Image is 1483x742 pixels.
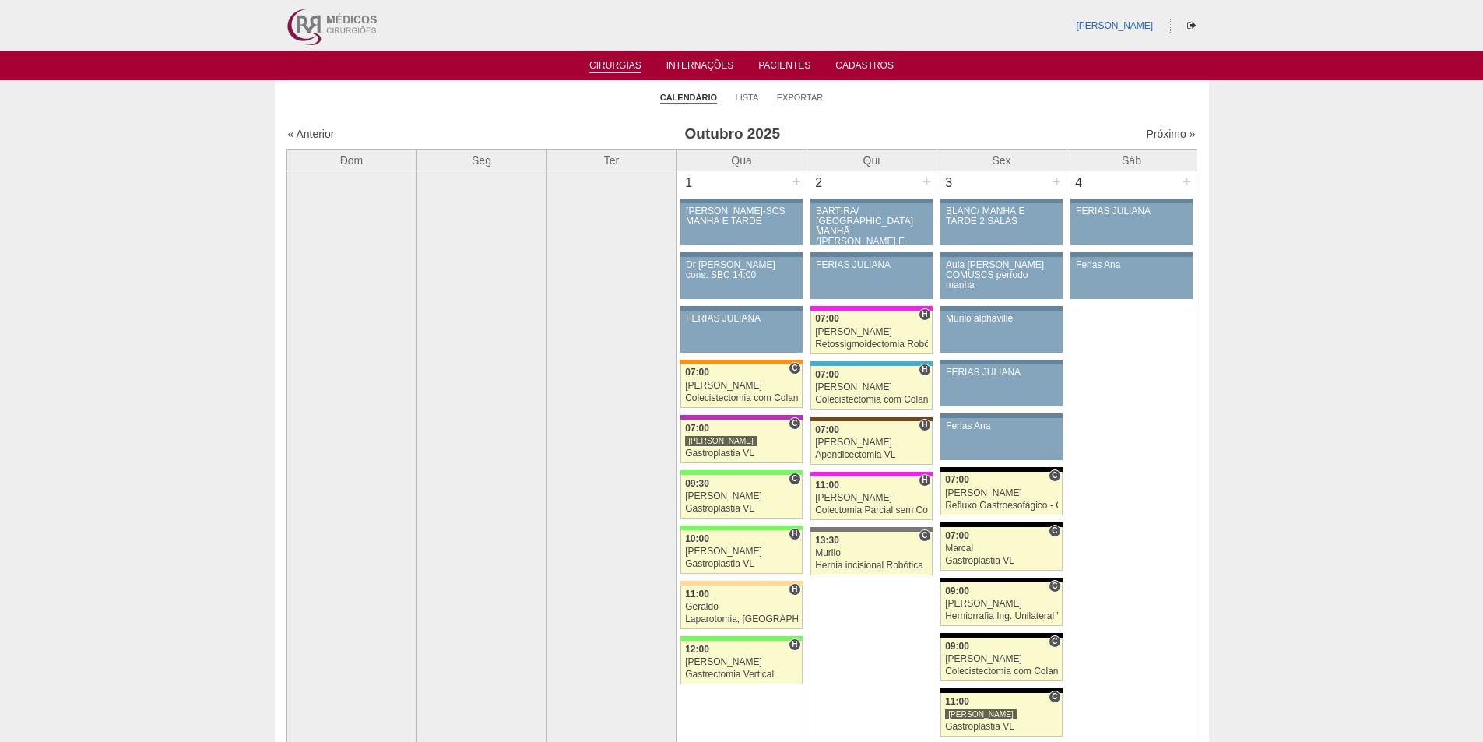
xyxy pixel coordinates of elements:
[810,199,932,203] div: Key: Aviso
[815,395,928,405] div: Colecistectomia com Colangiografia VL
[685,448,798,459] div: Gastroplastia VL
[685,657,798,667] div: [PERSON_NAME]
[810,472,932,476] div: Key: Pro Matre
[789,528,800,540] span: Hospital
[810,532,932,575] a: C 13:30 Murilo Hernia incisional Robótica
[1049,635,1060,648] span: Consultório
[810,203,932,245] a: BARTIRA/ [GEOGRAPHIC_DATA] MANHÃ ([PERSON_NAME] E ANA)/ SANTA JOANA -TARDE
[940,578,1062,582] div: Key: Blanc
[680,586,802,629] a: H 11:00 Geraldo Laparotomia, [GEOGRAPHIC_DATA], Drenagem, Bridas VL
[680,526,802,530] div: Key: Brasil
[815,369,839,380] span: 07:00
[810,311,932,354] a: H 07:00 [PERSON_NAME] Retossigmoidectomia Robótica
[940,413,1062,418] div: Key: Aviso
[1076,206,1187,216] div: FERIAS JULIANA
[946,206,1057,227] div: BLANC/ MANHÃ E TARDE 2 SALAS
[815,480,839,491] span: 11:00
[1146,128,1195,140] a: Próximo »
[680,415,802,420] div: Key: Maria Braido
[810,417,932,421] div: Key: Santa Joana
[919,529,930,542] span: Consultório
[685,670,798,680] div: Gastrectomia Vertical
[685,478,709,489] span: 09:30
[940,467,1062,472] div: Key: Blanc
[945,641,969,652] span: 09:00
[945,543,1058,554] div: Marcal
[815,450,928,460] div: Apendicectomia VL
[686,314,797,324] div: FERIAS JULIANA
[666,60,734,76] a: Internações
[680,257,802,299] a: Dr [PERSON_NAME] cons. SBC 14:00
[945,654,1058,664] div: [PERSON_NAME]
[677,171,701,195] div: 1
[815,382,928,392] div: [PERSON_NAME]
[680,641,802,684] a: H 12:00 [PERSON_NAME] Gastrectomia Vertical
[815,339,928,350] div: Retossigmoidectomia Robótica
[736,92,759,103] a: Lista
[807,171,831,195] div: 2
[676,149,807,171] th: Qua
[680,530,802,574] a: H 10:00 [PERSON_NAME] Gastroplastia VL
[810,257,932,299] a: FERIAS JULIANA
[680,199,802,203] div: Key: Aviso
[1049,469,1060,482] span: Consultório
[920,171,933,192] div: +
[685,602,798,612] div: Geraldo
[416,149,546,171] th: Seg
[1076,20,1153,31] a: [PERSON_NAME]
[945,666,1058,677] div: Colecistectomia com Colangiografia VL
[1049,525,1060,537] span: Consultório
[810,366,932,410] a: H 07:00 [PERSON_NAME] Colecistectomia com Colangiografia VL
[1180,171,1193,192] div: +
[1187,21,1196,30] i: Sair
[945,488,1058,498] div: [PERSON_NAME]
[946,260,1057,291] div: Aula [PERSON_NAME] COMUSCS período manha
[789,583,800,596] span: Hospital
[945,586,969,596] span: 09:00
[685,423,709,434] span: 07:00
[815,438,928,448] div: [PERSON_NAME]
[919,419,930,431] span: Hospital
[945,474,969,485] span: 07:00
[680,581,802,586] div: Key: Bartira
[685,367,709,378] span: 07:00
[589,60,641,73] a: Cirurgias
[685,533,709,544] span: 10:00
[815,493,928,503] div: [PERSON_NAME]
[685,559,798,569] div: Gastroplastia VL
[660,92,717,104] a: Calendário
[685,589,709,600] span: 11:00
[815,548,928,558] div: Murilo
[1049,691,1060,703] span: Consultório
[945,501,1058,511] div: Refluxo Gastroesofágico - Cirurgia VL
[945,599,1058,609] div: [PERSON_NAME]
[946,314,1057,324] div: Murilo alphaville
[937,171,961,195] div: 3
[835,60,894,76] a: Cadastros
[810,252,932,257] div: Key: Aviso
[1070,252,1192,257] div: Key: Aviso
[680,470,802,475] div: Key: Brasil
[940,582,1062,626] a: C 09:00 [PERSON_NAME] Herniorrafia Ing. Unilateral VL
[686,260,797,280] div: Dr [PERSON_NAME] cons. SBC 14:00
[940,257,1062,299] a: Aula [PERSON_NAME] COMUSCS período manha
[919,364,930,376] span: Hospital
[286,149,416,171] th: Dom
[505,123,959,146] h3: Outubro 2025
[807,149,937,171] th: Qui
[685,547,798,557] div: [PERSON_NAME]
[810,527,932,532] div: Key: Santa Catarina
[790,171,803,192] div: +
[680,252,802,257] div: Key: Aviso
[810,421,932,465] a: H 07:00 [PERSON_NAME] Apendicectomia VL
[940,472,1062,515] a: C 07:00 [PERSON_NAME] Refluxo Gastroesofágico - Cirurgia VL
[946,421,1057,431] div: Ferias Ana
[815,505,928,515] div: Colectomia Parcial sem Colostomia VL
[815,561,928,571] div: Hernia incisional Robótica
[1070,199,1192,203] div: Key: Aviso
[685,644,709,655] span: 12:00
[919,474,930,487] span: Hospital
[940,638,1062,681] a: C 09:00 [PERSON_NAME] Colecistectomia com Colangiografia VL
[789,417,800,430] span: Consultório
[810,361,932,366] div: Key: Neomater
